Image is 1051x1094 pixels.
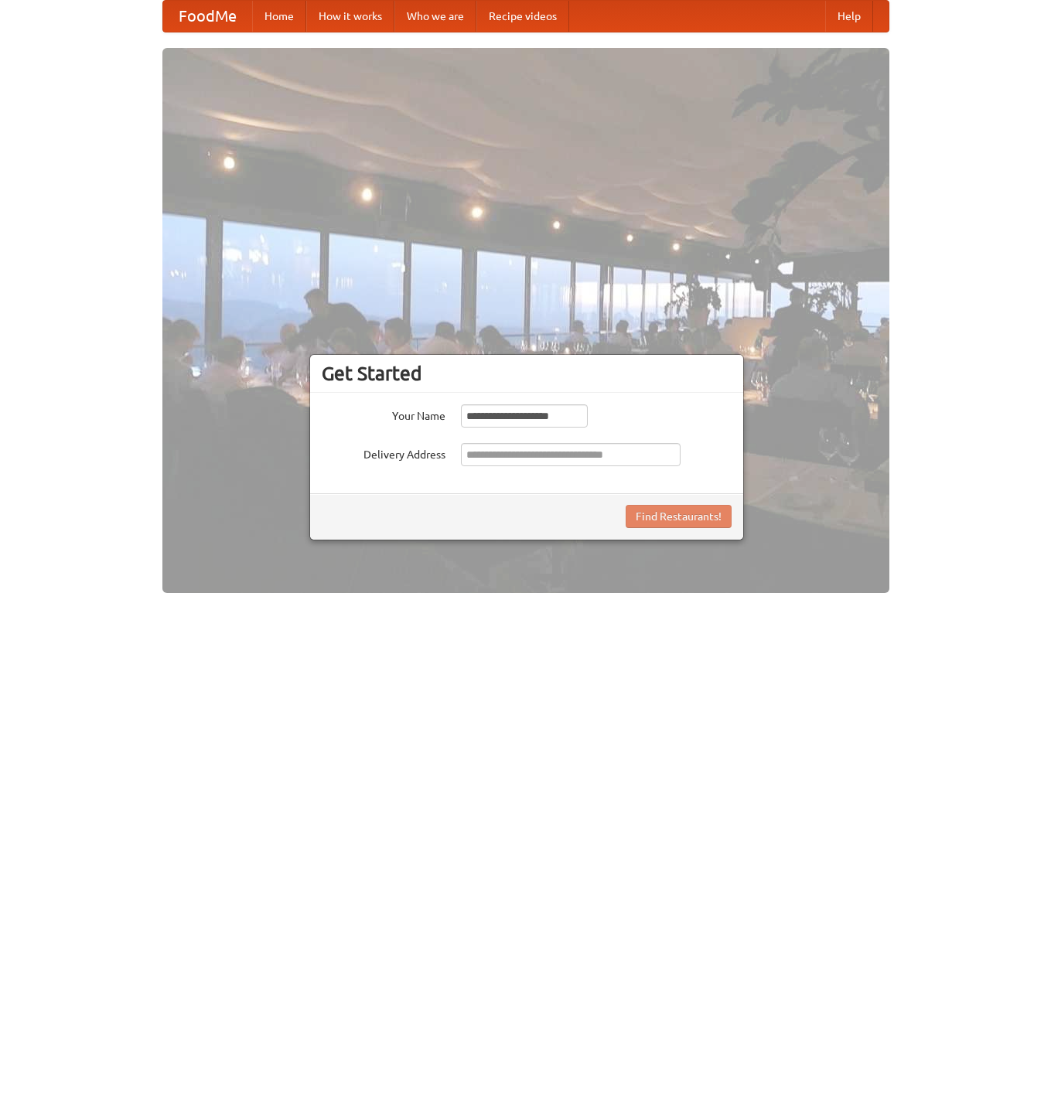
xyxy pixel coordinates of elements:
[476,1,569,32] a: Recipe videos
[322,362,732,385] h3: Get Started
[306,1,394,32] a: How it works
[252,1,306,32] a: Home
[322,404,445,424] label: Your Name
[322,443,445,462] label: Delivery Address
[626,505,732,528] button: Find Restaurants!
[163,1,252,32] a: FoodMe
[394,1,476,32] a: Who we are
[825,1,873,32] a: Help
